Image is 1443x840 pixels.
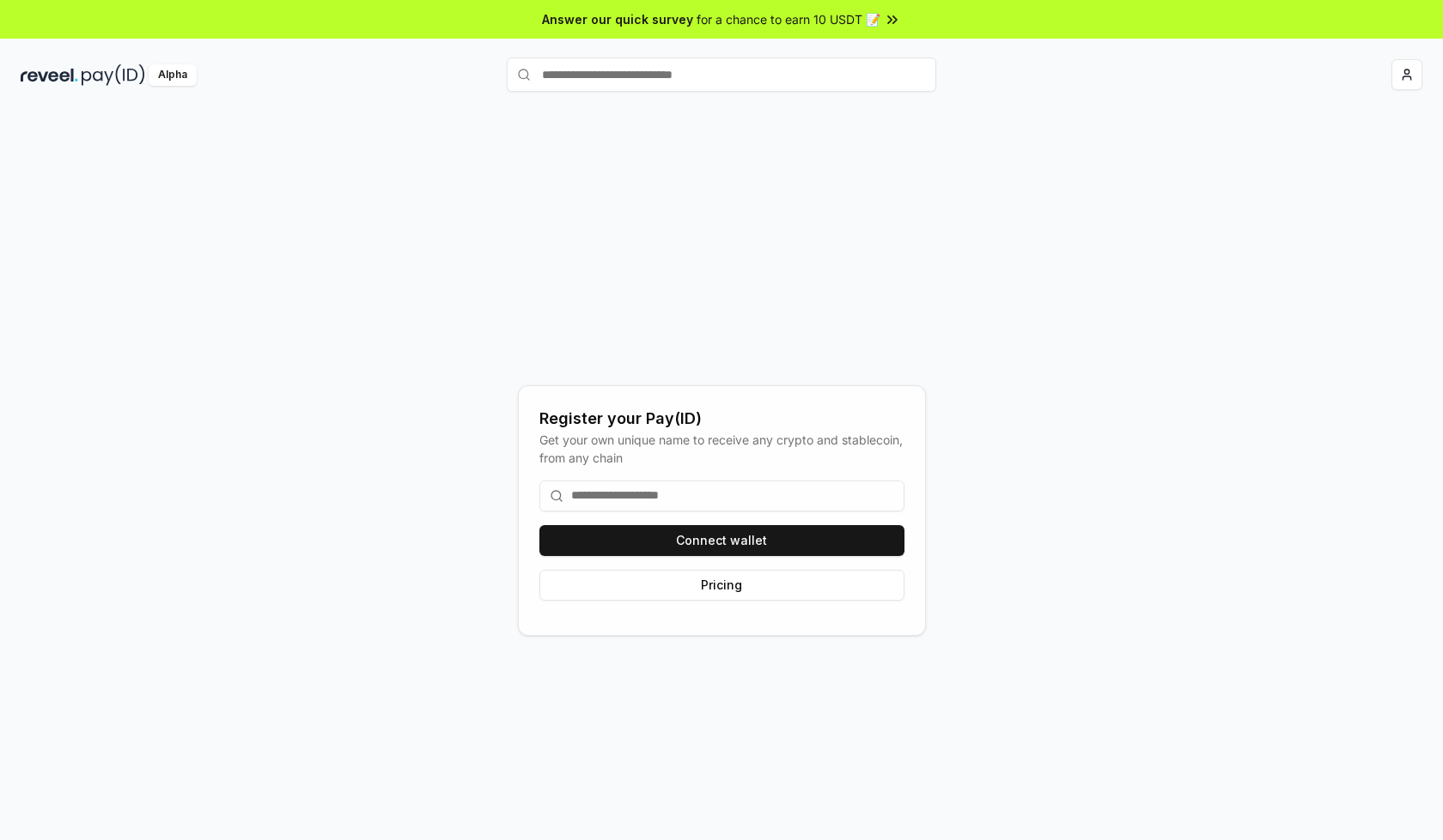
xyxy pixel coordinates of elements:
[542,10,693,28] span: Answer our quick survey
[539,407,904,431] div: Register your Pay(ID)
[21,64,78,86] img: reveel_dark
[539,431,904,467] div: Get your own unique name to receive any crypto and stablecoin, from any chain
[82,64,145,86] img: pay_id
[697,10,880,28] span: for a chance to earn 10 USDT 📝
[539,525,904,556] button: Connect wallet
[539,570,904,601] button: Pricing
[149,64,197,86] div: Alpha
